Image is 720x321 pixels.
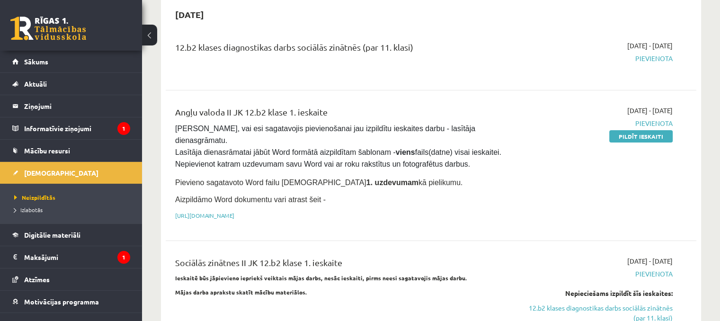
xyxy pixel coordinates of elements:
[516,53,673,63] span: Pievienota
[175,274,467,282] strong: Ieskaitē būs jāpievieno iepriekš veiktais mājas darbs, nesāc ieskaiti, pirms neesi sagatavojis mā...
[117,251,130,264] i: 1
[24,275,50,284] span: Atzīmes
[12,95,130,117] a: Ziņojumi
[366,178,418,187] strong: 1. uzdevumam
[627,106,673,116] span: [DATE] - [DATE]
[609,130,673,143] a: Pildīt ieskaiti
[516,269,673,279] span: Pievienota
[24,80,47,88] span: Aktuāli
[24,297,99,306] span: Motivācijas programma
[117,122,130,135] i: 1
[12,246,130,268] a: Maksājumi1
[24,246,130,268] legend: Maksājumi
[14,206,43,214] span: Izlabotās
[12,224,130,246] a: Digitālie materiāli
[10,17,86,40] a: Rīgas 1. Tālmācības vidusskola
[14,194,55,201] span: Neizpildītās
[12,140,130,161] a: Mācību resursi
[14,193,133,202] a: Neizpildītās
[516,118,673,128] span: Pievienota
[12,51,130,72] a: Sākums
[175,288,307,296] strong: Mājas darba aprakstu skatīt mācību materiālos.
[24,169,98,177] span: [DEMOGRAPHIC_DATA]
[24,95,130,117] legend: Ziņojumi
[24,146,70,155] span: Mācību resursi
[175,212,234,219] a: [URL][DOMAIN_NAME]
[175,106,502,123] div: Angļu valoda II JK 12.b2 klase 1. ieskaite
[175,125,503,168] span: [PERSON_NAME], vai esi sagatavojis pievienošanai jau izpildītu ieskaites darbu - lasītāja dienasg...
[516,288,673,298] div: Nepieciešams izpildīt šīs ieskaites:
[12,73,130,95] a: Aktuāli
[166,3,213,26] h2: [DATE]
[14,205,133,214] a: Izlabotās
[24,117,130,139] legend: Informatīvie ziņojumi
[627,41,673,51] span: [DATE] - [DATE]
[24,57,48,66] span: Sākums
[175,178,462,187] span: Pievieno sagatavoto Word failu [DEMOGRAPHIC_DATA] kā pielikumu.
[12,268,130,290] a: Atzīmes
[175,41,502,58] div: 12.b2 klases diagnostikas darbs sociālās zinātnēs (par 11. klasi)
[12,117,130,139] a: Informatīvie ziņojumi1
[12,162,130,184] a: [DEMOGRAPHIC_DATA]
[175,196,326,204] span: Aizpildāmo Word dokumentu vari atrast šeit -
[627,256,673,266] span: [DATE] - [DATE]
[12,291,130,312] a: Motivācijas programma
[175,256,502,274] div: Sociālās zinātnes II JK 12.b2 klase 1. ieskaite
[24,231,80,239] span: Digitālie materiāli
[396,148,415,156] strong: viens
